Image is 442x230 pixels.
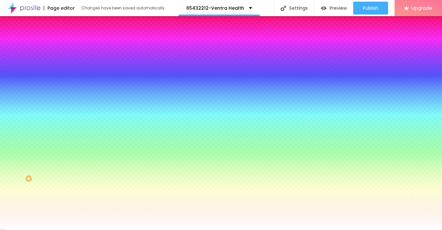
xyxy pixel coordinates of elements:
[44,6,75,10] div: Page editor
[186,6,244,10] p: 65432212-Ventra Health
[314,2,353,15] button: Preview
[411,5,432,11] span: Upgrade
[330,5,347,11] span: Preview
[281,5,286,11] img: Icone
[363,5,378,11] span: Publish
[81,6,165,10] div: Changes have been saved automatically
[353,2,388,15] button: Publish
[321,5,326,11] img: view-1.svg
